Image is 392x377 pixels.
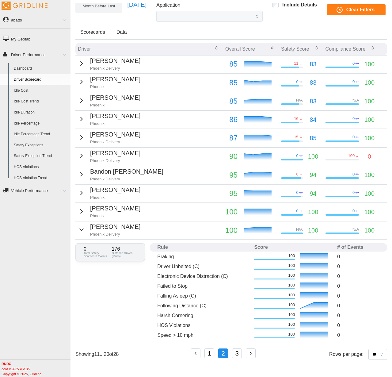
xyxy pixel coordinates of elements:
[368,152,371,161] p: 0
[11,96,70,107] a: Idle Cost Trend
[11,151,70,162] a: Safety Exception Trend
[78,45,91,52] p: Driver
[225,77,238,89] p: 85
[288,322,295,327] p: 100
[294,116,298,121] p: 16
[78,204,140,219] button: [PERSON_NAME]Phoenix
[364,133,375,143] p: 100
[78,185,140,200] button: [PERSON_NAME]Phoenix
[225,169,238,181] p: 95
[78,93,140,108] button: [PERSON_NAME]Phoenix
[352,116,355,121] p: 0
[90,111,140,121] p: [PERSON_NAME]
[225,132,238,144] p: 87
[288,263,295,268] p: 100
[157,273,249,280] p: Electronic Device Distraction (C)
[294,61,298,66] p: 11
[225,225,238,236] p: 100
[225,188,238,199] p: 95
[90,66,140,71] p: Phoenix Delivery
[204,348,214,358] button: 1
[296,79,298,85] p: 0
[308,152,318,161] p: 100
[364,115,375,125] p: 100
[364,189,375,198] p: 100
[11,74,70,85] a: Driver Scorecard
[90,213,140,219] p: Phoenix
[90,84,140,90] p: Phoenix
[310,170,316,180] p: 94
[90,232,140,237] p: Phoenix Delivery
[90,185,140,195] p: [PERSON_NAME]
[346,5,375,15] span: Clear Filters
[337,253,380,260] p: 0
[112,252,137,257] p: Distance Driven (Miles)
[352,208,355,214] p: 0
[348,153,355,159] p: 100
[84,252,109,257] p: Total Safety Scorecard Events
[11,118,70,129] a: Idle Percentage
[11,85,70,96] a: Idle Cost
[11,63,70,74] a: Dashboard
[90,130,140,139] p: [PERSON_NAME]
[337,332,380,339] p: 0
[157,253,249,260] p: Braking
[288,312,295,317] p: 100
[225,206,238,218] p: 100
[288,302,295,308] p: 100
[78,111,140,126] button: [PERSON_NAME]Phoenix
[90,204,140,213] p: [PERSON_NAME]
[364,170,375,180] p: 100
[279,2,317,8] label: Include Details
[11,107,70,118] a: Idle Duration
[90,102,140,108] p: Phoenix
[90,176,163,182] p: Phoenix Delivery
[90,75,140,84] p: [PERSON_NAME]
[352,134,355,140] p: 0
[90,56,140,66] p: [PERSON_NAME]
[296,153,298,159] p: 0
[225,58,238,70] p: 85
[225,151,238,162] p: 90
[335,243,382,252] th: # of Events
[337,263,380,270] p: 0
[296,227,303,232] p: N/A
[90,158,140,163] p: Phoenix Delivery
[352,79,355,85] p: 0
[310,60,316,69] p: 83
[296,190,298,195] p: 0
[78,75,140,90] button: [PERSON_NAME]Phoenix
[310,97,316,106] p: 83
[2,367,30,371] i: beta v.2025.4.2019
[84,247,109,252] p: 0
[157,332,249,339] p: Speed > 10 mph
[83,4,115,8] span: Month Before Last
[337,283,380,290] p: 0
[90,222,140,232] p: [PERSON_NAME]
[352,190,355,195] p: 0
[364,207,375,217] p: 100
[337,322,380,329] p: 0
[80,30,105,35] span: Scorecards
[157,263,249,270] p: Driver Unbelted (C)
[90,195,140,200] p: Phoenix
[157,283,249,290] p: Failed to Stop
[308,207,318,217] p: 100
[288,253,295,259] p: 100
[90,121,140,126] p: Phoenix
[281,45,309,52] p: Safety Score
[157,312,249,319] p: Harsh Cornering
[296,208,298,214] p: 0
[225,45,255,52] p: Overall Score
[327,4,386,15] button: Clear Filters
[294,134,298,140] p: 15
[218,348,228,358] button: 2
[78,167,163,182] button: Bandon [PERSON_NAME]Phoenix Delivery
[11,173,70,184] a: HOS Violation Trend
[352,171,355,177] p: 0
[364,60,375,69] p: 100
[337,273,380,280] p: 0
[112,247,137,252] p: 176
[364,97,375,106] p: 100
[75,351,119,358] p: Showing 11 ... 20 of 28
